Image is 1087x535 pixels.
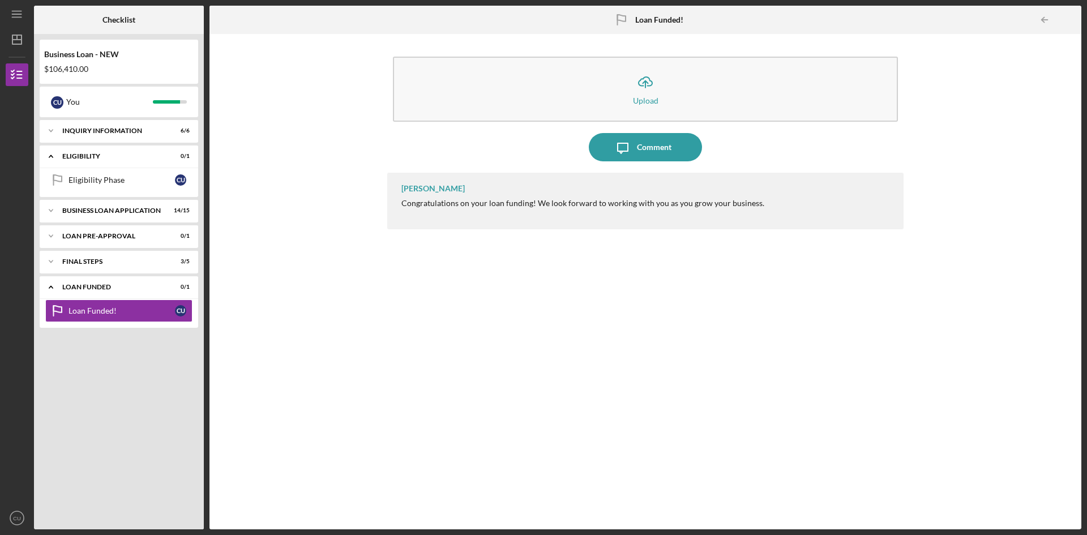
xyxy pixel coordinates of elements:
[169,153,190,160] div: 0 / 1
[62,233,161,239] div: LOAN PRE-APPROVAL
[66,92,153,112] div: You
[62,153,161,160] div: ELIGIBILITY
[62,258,161,265] div: FINAL STEPS
[169,207,190,214] div: 14 / 15
[44,65,194,74] div: $106,410.00
[169,284,190,290] div: 0 / 1
[13,515,21,521] text: CU
[6,507,28,529] button: CU
[175,305,186,316] div: C U
[169,233,190,239] div: 0 / 1
[69,306,175,315] div: Loan Funded!
[169,258,190,265] div: 3 / 5
[102,15,135,24] b: Checklist
[637,133,671,161] div: Comment
[62,127,161,134] div: INQUIRY INFORMATION
[62,207,161,214] div: BUSINESS LOAN APPLICATION
[44,50,194,59] div: Business Loan - NEW
[635,15,683,24] b: Loan Funded!
[69,176,175,185] div: Eligibility Phase
[401,184,465,193] div: [PERSON_NAME]
[45,169,192,191] a: Eligibility PhaseCU
[633,96,658,105] div: Upload
[51,96,63,109] div: C U
[175,174,186,186] div: C U
[169,127,190,134] div: 6 / 6
[62,284,161,290] div: LOAN FUNDED
[45,299,192,322] a: Loan Funded!CU
[393,57,898,122] button: Upload
[589,133,702,161] button: Comment
[401,199,764,208] div: Congratulations on your loan funding! We look forward to working with you as you grow your business.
